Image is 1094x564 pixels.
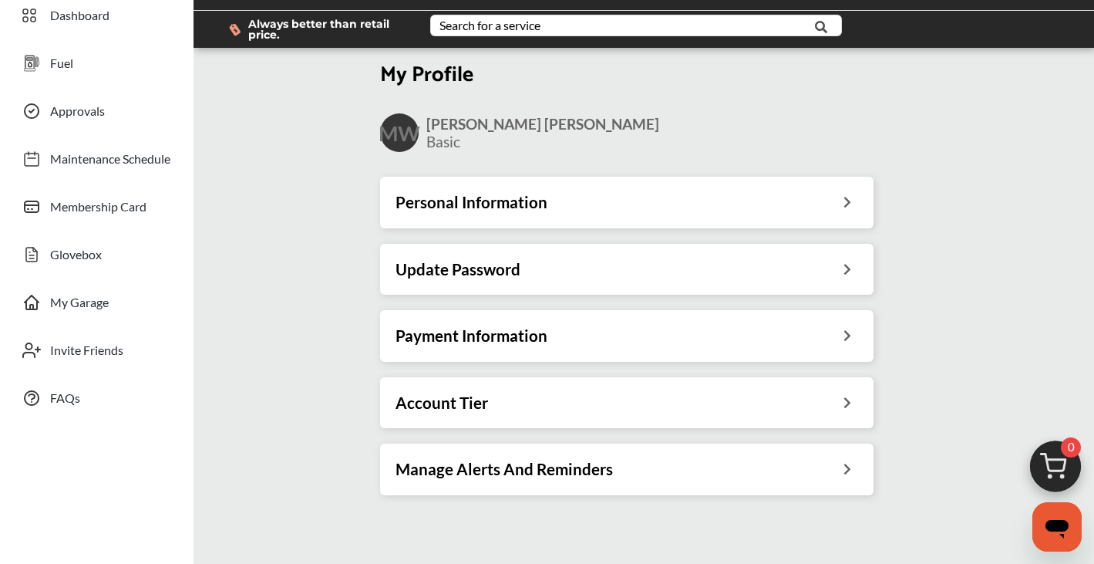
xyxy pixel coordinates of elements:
[1032,502,1082,552] iframe: Button to launch messaging window
[14,282,178,323] a: My Garage
[50,56,73,76] span: Fuel
[50,390,80,410] span: FAQs
[50,199,146,219] span: Membership Card
[14,43,178,83] a: Fuel
[50,343,123,363] span: Invite Friends
[14,330,178,370] a: Invite Friends
[380,62,874,89] h2: My Profile
[396,459,613,479] h3: Manage Alerts And Reminders
[50,103,105,123] span: Approvals
[50,295,109,315] span: My Garage
[14,187,178,227] a: Membership Card
[396,259,520,279] h3: Update Password
[50,151,170,171] span: Maintenance Schedule
[50,8,109,28] span: Dashboard
[14,235,178,275] a: Glovebox
[426,115,659,133] span: [PERSON_NAME] [PERSON_NAME]
[1061,437,1081,458] span: 0
[396,393,488,413] h3: Account Tier
[248,19,406,40] span: Always better than retail price.
[14,139,178,179] a: Maintenance Schedule
[1018,434,1092,508] img: cart_icon.3d0951e8.svg
[14,91,178,131] a: Approvals
[379,120,420,147] h2: MW
[426,133,460,150] span: Basic
[229,23,241,36] img: dollor_label_vector.a70140d1.svg
[439,19,540,32] div: Search for a service
[396,326,547,346] h3: Payment Information
[396,192,547,212] h3: Personal Information
[14,378,178,418] a: FAQs
[50,247,102,267] span: Glovebox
